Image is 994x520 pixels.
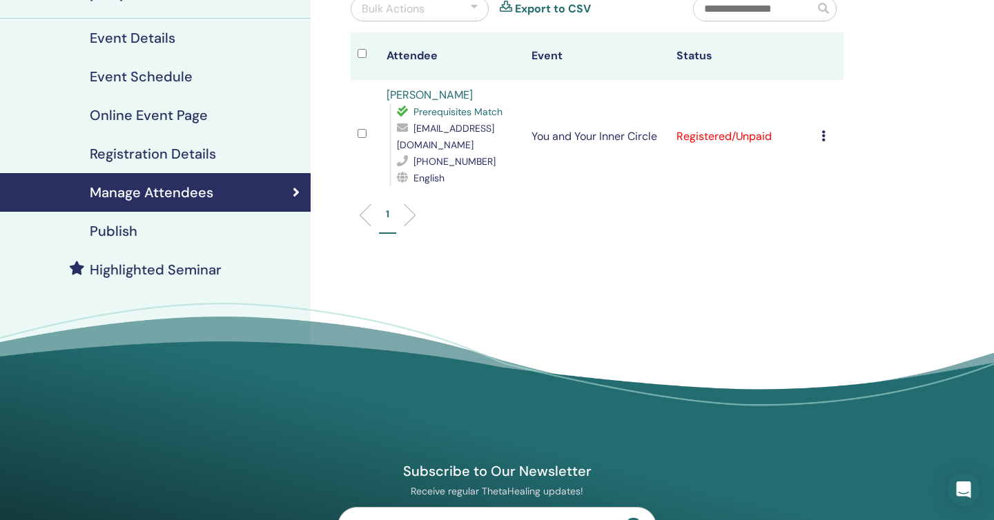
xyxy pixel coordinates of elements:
[947,473,980,506] div: Open Intercom Messenger
[525,80,670,193] td: You and Your Inner Circle
[397,122,494,151] span: [EMAIL_ADDRESS][DOMAIN_NAME]
[90,184,213,201] h4: Manage Attendees
[90,146,216,162] h4: Registration Details
[387,88,473,102] a: [PERSON_NAME]
[525,32,670,80] th: Event
[90,68,193,85] h4: Event Schedule
[90,107,208,123] h4: Online Event Page
[90,261,222,278] h4: Highlighted Seminar
[386,207,389,221] p: 1
[90,223,137,239] h4: Publish
[362,1,425,17] div: Bulk Actions
[338,462,656,480] h4: Subscribe to Our Newsletter
[413,155,496,168] span: [PHONE_NUMBER]
[413,172,445,184] span: English
[338,485,656,497] p: Receive regular ThetaHealing updates!
[380,32,525,80] th: Attendee
[515,1,591,17] a: Export to CSV
[413,106,503,118] span: Prerequisites Match
[670,32,815,80] th: Status
[90,30,175,46] h4: Event Details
